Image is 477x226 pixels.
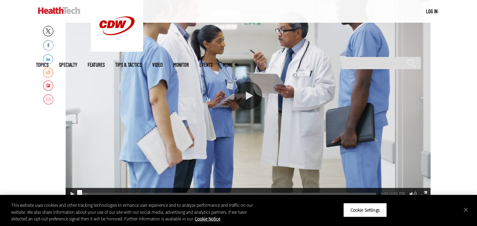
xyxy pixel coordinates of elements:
[115,62,142,67] a: Tips & Tactics
[419,189,429,199] div: Full Screen
[223,62,238,67] span: More
[59,62,77,67] span: Specialty
[36,62,49,67] span: Topics
[67,189,77,199] div: Play
[195,216,220,222] a: More information about your privacy
[77,190,82,198] div: Seek Video
[408,189,418,199] div: Mute
[91,46,143,53] a: CDW
[426,8,438,15] div: User menu
[458,202,474,217] button: Close
[88,62,105,67] a: Features
[426,8,438,14] a: Log in
[173,62,189,67] a: MonITor
[343,203,387,217] button: Cookie Settings
[11,202,262,223] div: This website uses cookies and other tracking technologies to enhance user experience and to analy...
[38,7,80,14] img: Home
[152,62,163,67] a: Video
[381,192,395,196] div: 0:00 / 4:56
[234,82,262,110] div: Play or Pause Video
[397,189,407,199] div: Enable Closed Captioning
[199,62,213,67] a: Events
